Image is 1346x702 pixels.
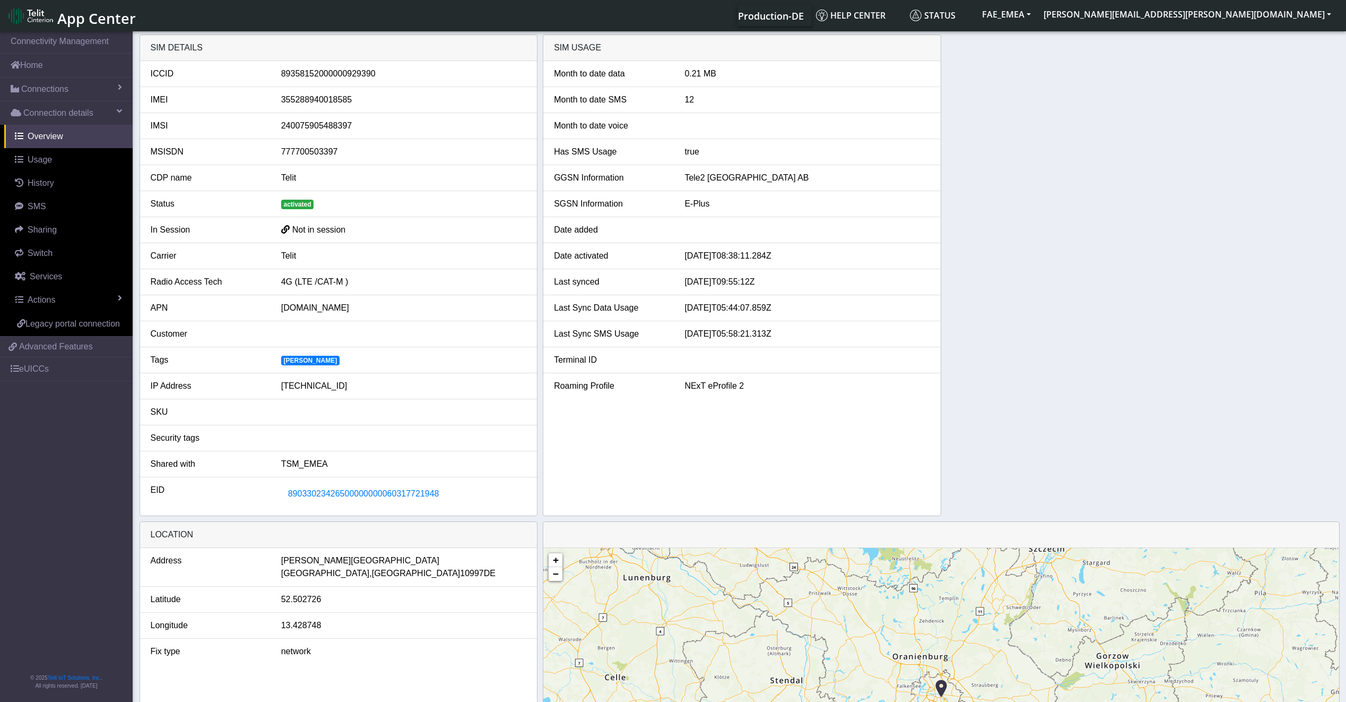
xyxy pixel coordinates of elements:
span: Connection details [23,107,93,119]
div: 12 [676,93,937,106]
a: Help center [812,5,906,26]
div: SGSN Information [546,198,676,210]
span: Legacy portal connection [25,319,120,328]
div: network [273,645,534,658]
span: Production-DE [738,10,804,22]
span: App Center [57,8,136,28]
a: Sharing [4,218,133,242]
span: [GEOGRAPHIC_DATA] [372,567,461,580]
span: [PERSON_NAME][GEOGRAPHIC_DATA] [281,554,439,567]
a: Switch [4,242,133,265]
img: logo-telit-cinterion-gw-new.png [8,7,53,24]
span: SMS [28,202,46,211]
button: FAE_EMEA [976,5,1037,24]
div: [TECHNICAL_ID] [273,380,534,392]
span: Actions [28,295,55,304]
img: status.svg [910,10,922,21]
div: 240075905488397 [273,119,534,132]
span: Usage [28,155,52,164]
div: Last Sync SMS Usage [546,328,676,340]
span: [PERSON_NAME] [281,356,340,365]
span: TSM_EMEA [281,459,328,468]
div: Address [143,554,273,580]
div: Fix type [143,645,273,658]
div: Telit [273,250,534,262]
div: IMSI [143,119,273,132]
div: 13.428748 [273,619,534,632]
div: [DATE]T05:44:07.859Z [676,302,937,314]
div: Month to date data [546,67,676,80]
div: Last synced [546,276,676,288]
div: 0.21 MB [676,67,937,80]
div: Tele2 [GEOGRAPHIC_DATA] AB [676,172,937,184]
a: Status [906,5,976,26]
span: Sharing [28,225,57,234]
div: Date added [546,224,676,236]
span: 89033023426500000000060317721948 [288,489,439,498]
a: Overview [4,125,133,148]
div: [DATE]T09:55:12Z [676,276,937,288]
div: MSISDN [143,145,273,158]
a: Actions [4,288,133,312]
div: Security tags [143,432,273,444]
div: [DATE]T08:38:11.284Z [676,250,937,262]
div: 89358152000000929390 [273,67,534,80]
div: Roaming Profile [546,380,676,392]
div: 777700503397 [273,145,534,158]
div: Carrier [143,250,273,262]
span: Services [30,272,62,281]
span: activated [281,200,314,209]
a: Your current platform instance [737,5,803,26]
div: EID [143,484,273,504]
div: CDP name [143,172,273,184]
a: Usage [4,148,133,172]
div: IP Address [143,380,273,392]
a: Telit IoT Solutions, Inc. [48,675,101,681]
div: Longitude [143,619,273,632]
div: Telit [273,172,534,184]
div: [DATE]T05:58:21.313Z [676,328,937,340]
span: Overview [28,132,63,141]
div: 355288940018585 [273,93,534,106]
a: Zoom out [549,567,562,581]
span: Help center [816,10,885,21]
button: 89033023426500000000060317721948 [281,484,446,504]
div: APN [143,302,273,314]
span: Not in session [292,225,346,234]
div: Latitude [143,593,273,606]
div: Month to date SMS [546,93,676,106]
div: ICCID [143,67,273,80]
div: Status [143,198,273,210]
div: Date activated [546,250,676,262]
div: In Session [143,224,273,236]
div: 4G (LTE /CAT-M ) [273,276,534,288]
img: knowledge.svg [816,10,828,21]
a: SMS [4,195,133,218]
span: Advanced Features [19,340,93,353]
div: true [676,145,937,158]
div: 52.502726 [273,593,534,606]
div: Tags [143,354,273,366]
button: [PERSON_NAME][EMAIL_ADDRESS][PERSON_NAME][DOMAIN_NAME] [1037,5,1338,24]
span: Switch [28,249,53,258]
a: Services [4,265,133,288]
span: History [28,178,54,187]
span: Status [910,10,956,21]
div: Month to date voice [546,119,676,132]
div: IMEI [143,93,273,106]
div: GGSN Information [546,172,676,184]
div: Has SMS Usage [546,145,676,158]
div: SKU [143,406,273,418]
div: Radio Access Tech [143,276,273,288]
div: LOCATION [140,522,537,548]
div: [DOMAIN_NAME] [273,302,534,314]
a: App Center [8,4,134,27]
div: Shared with [143,458,273,470]
span: Connections [21,83,68,96]
div: E-Plus [676,198,937,210]
a: History [4,172,133,195]
div: Customer [143,328,273,340]
span: [GEOGRAPHIC_DATA], [281,567,372,580]
span: 10997 [460,567,484,580]
a: Zoom in [549,553,562,567]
